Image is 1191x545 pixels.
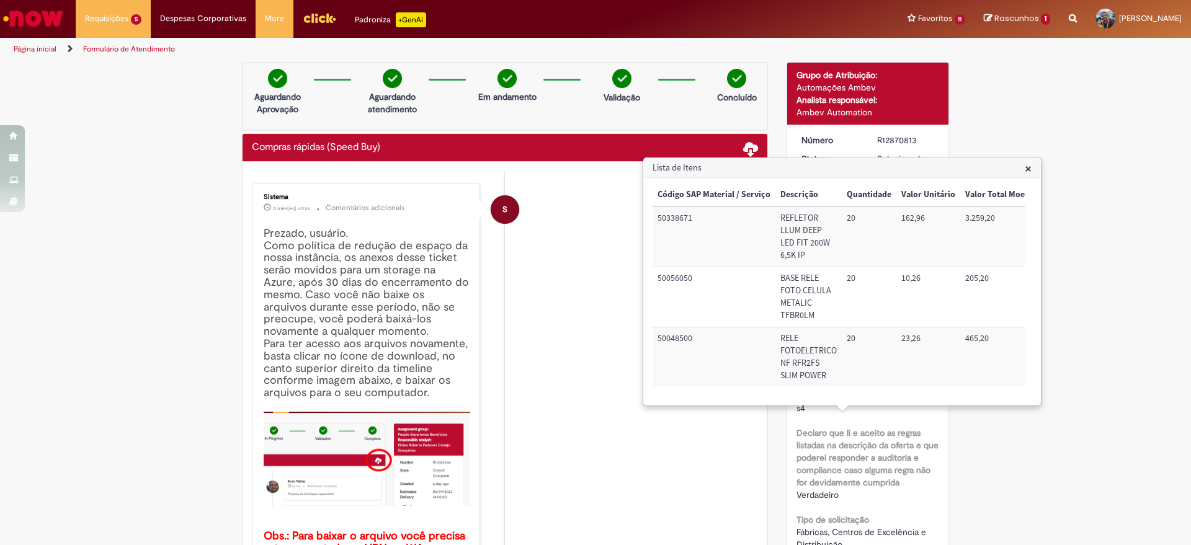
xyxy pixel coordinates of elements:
img: check-circle-green.png [383,69,402,88]
p: Concluído [717,91,757,104]
td: Valor Total Moeda: 205,20 [960,267,1039,327]
img: check-circle-green.png [497,69,517,88]
td: Valor Unitário: 23,26 [896,327,960,387]
th: Valor Total Moeda [960,184,1039,206]
span: S [502,195,507,224]
img: check-circle-green.png [612,69,631,88]
span: Requisições [85,12,128,25]
img: check-circle-green.png [268,69,287,88]
td: Código SAP Material / Serviço: 50056050 [653,267,775,327]
div: Lista de Itens [643,157,1042,406]
ul: Trilhas de página [9,38,785,61]
div: Automações Ambev [796,81,940,94]
h2: Compras rápidas (Speed Buy) Histórico de tíquete [252,142,380,153]
th: Código SAP Material / Serviço [653,184,775,206]
img: click_logo_yellow_360x200.png [303,9,336,27]
span: Verdadeiro [796,489,839,500]
th: Quantidade [842,184,896,206]
p: Aguardando atendimento [362,91,422,115]
th: Valor Unitário [896,184,960,206]
span: Rascunhos [994,12,1039,24]
b: Declaro que li e aceito as regras listadas na descrição da oferta e que poderei responder a audit... [796,427,939,488]
p: Aguardando Aprovação [248,91,308,115]
p: Validação [604,91,640,104]
td: Código SAP Material / Serviço: 50048500 [653,327,775,387]
dt: Número [792,134,868,146]
td: Descrição: RELE FOTOELETRICO NF RFR2FS SLIM POWER [775,327,842,387]
img: x_mdbda_azure_blob.picture2.png [264,412,470,506]
td: Quantidade: 20 [842,267,896,327]
a: Rascunhos [984,13,1050,25]
span: Favoritos [918,12,952,25]
span: 11 [955,14,966,25]
small: Comentários adicionais [326,203,405,213]
h3: Lista de Itens [644,158,1040,178]
button: Close [1025,162,1032,175]
th: Descrição [775,184,842,206]
td: Quantidade: 20 [842,327,896,387]
div: Sistema [264,193,470,201]
div: R12870813 [877,134,935,146]
td: Quantidade: 20 [842,206,896,267]
td: Valor Total Moeda: 3.259,20 [960,206,1039,267]
a: Página inicial [14,44,56,54]
span: [PERSON_NAME] [1119,13,1182,24]
dt: Status [792,153,868,165]
div: Padroniza [355,12,426,27]
img: ServiceNow [1,6,65,31]
span: More [265,12,284,25]
div: Grupo de Atribuição: [796,69,940,81]
img: check-circle-green.png [727,69,746,88]
b: Tipo de solicitação [796,514,869,525]
td: Descrição: BASE RELE FOTO CELULA METALIC TFBR0LM [775,267,842,327]
span: × [1025,160,1032,177]
td: Código SAP Material / Serviço: 50338671 [653,206,775,267]
td: Descrição: REFLETOR LLUM DEEP LED FIT 200W 6,5K IP [775,206,842,267]
div: Ambev Automation [796,106,940,118]
td: Valor Unitário: 10,26 [896,267,960,327]
span: 4 mês(es) atrás [273,205,310,212]
div: System [491,195,519,224]
span: Baixar anexos [743,141,758,156]
span: 5 [131,14,141,25]
div: Analista responsável: [796,94,940,106]
span: s4 [796,402,805,414]
td: Valor Total Moeda: 465,20 [960,327,1039,387]
a: Formulário de Atendimento [83,44,175,54]
td: Valor Unitário: 162,96 [896,206,960,267]
span: Despesas Corporativas [160,12,246,25]
div: Solucionado [877,153,935,165]
p: +GenAi [396,12,426,27]
time: 01/05/2025 01:31:50 [273,205,310,212]
span: 1 [1041,14,1050,25]
p: Em andamento [478,91,537,103]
